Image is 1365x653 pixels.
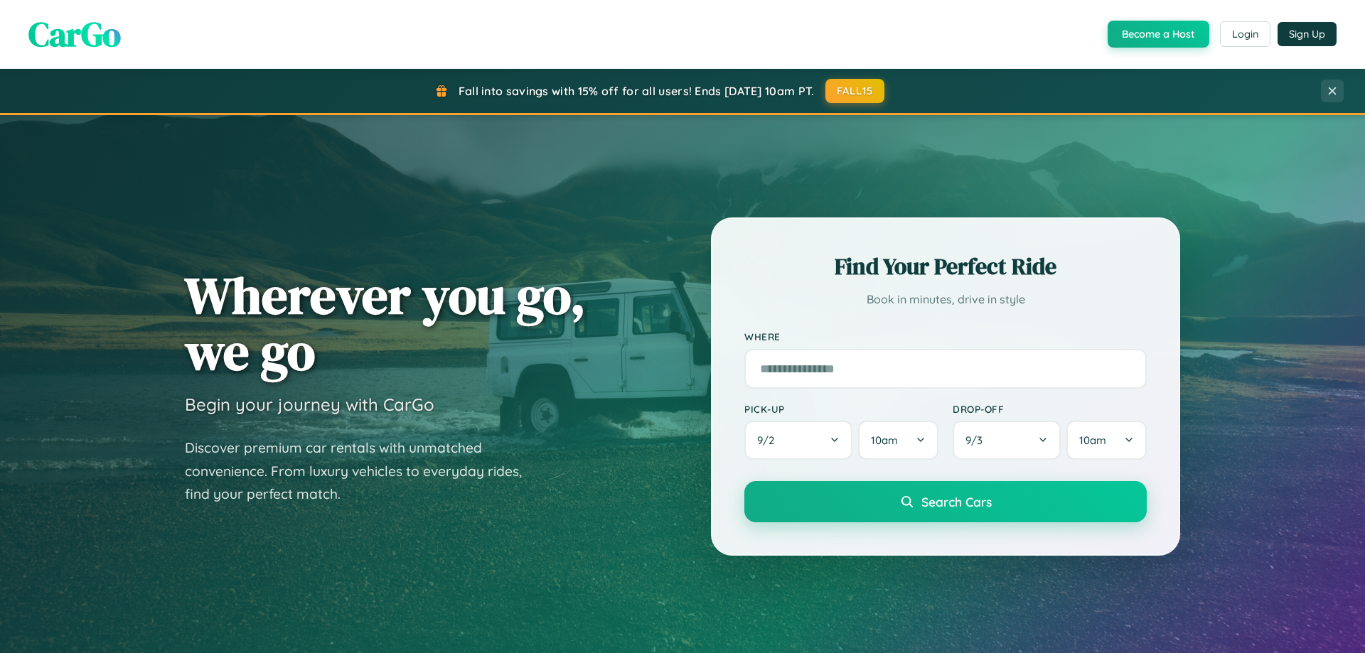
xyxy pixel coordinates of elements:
[921,494,992,509] span: Search Cars
[953,403,1147,415] label: Drop-off
[1079,433,1106,447] span: 10am
[744,289,1147,310] p: Book in minutes, drive in style
[459,84,815,98] span: Fall into savings with 15% off for all users! Ends [DATE] 10am PT.
[744,403,938,415] label: Pick-up
[744,251,1147,282] h2: Find Your Perfect Ride
[744,421,852,460] button: 9/2
[1278,22,1337,46] button: Sign Up
[871,433,898,447] span: 10am
[1220,21,1270,47] button: Login
[757,433,781,447] span: 9 / 2
[1066,421,1147,460] button: 10am
[953,421,1061,460] button: 9/3
[744,481,1147,522] button: Search Cars
[744,331,1147,343] label: Where
[825,79,885,103] button: FALL15
[965,433,990,447] span: 9 / 3
[28,11,121,58] span: CarGo
[185,394,434,415] h3: Begin your journey with CarGo
[185,436,540,506] p: Discover premium car rentals with unmatched convenience. From luxury vehicles to everyday rides, ...
[858,421,938,460] button: 10am
[185,267,586,379] h1: Wherever you go, we go
[1108,21,1209,48] button: Become a Host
